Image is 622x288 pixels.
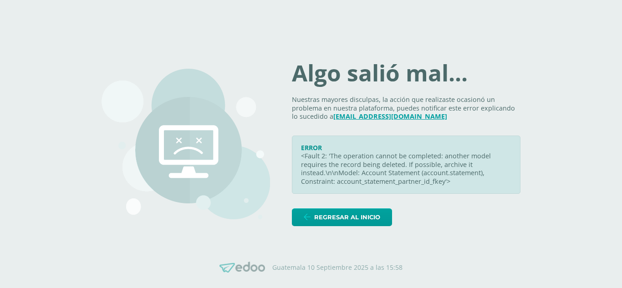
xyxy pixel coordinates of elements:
[314,209,380,226] span: Regresar al inicio
[219,262,265,273] img: Edoo
[292,62,520,85] h1: Algo salió mal...
[292,96,520,121] p: Nuestras mayores disculpas, la acción que realizaste ocasionó un problema en nuestra plataforma, ...
[102,69,270,219] img: 500.png
[292,208,392,226] a: Regresar al inicio
[272,263,403,272] p: Guatemala 10 Septiembre 2025 a las 15:58
[333,112,447,121] a: [EMAIL_ADDRESS][DOMAIN_NAME]
[301,152,511,186] p: <Fault 2: 'The operation cannot be completed: another model requires the record being deleted. If...
[301,143,322,152] span: ERROR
